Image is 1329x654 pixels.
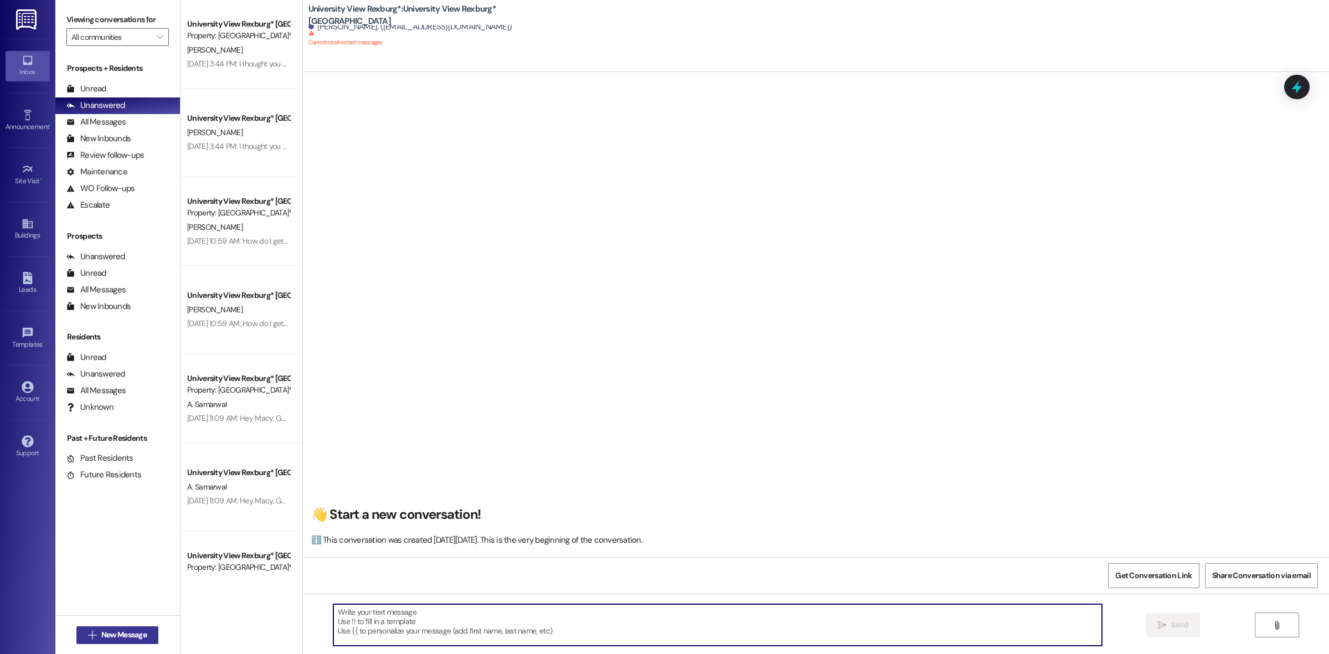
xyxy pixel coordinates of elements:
button: New Message [76,626,158,644]
button: Send [1146,612,1200,637]
div: University View Rexburg* [GEOGRAPHIC_DATA] [187,290,290,301]
div: [DATE] 3:44 PM: I thought you guys would take it out of the security deposit [187,141,427,151]
div: Unanswered [66,368,125,380]
div: [DATE] 11:09 AM: Hey Macy, Good morning! I think some discrepancy has happened. Kindly have a loo... [187,496,779,506]
div: Property: [GEOGRAPHIC_DATA]* [187,562,290,573]
span: A. Samarwal [187,399,226,409]
i:  [157,33,163,42]
div: Escalate [66,199,110,211]
span: • [43,339,44,347]
div: [DATE] 11:09 AM: Hey Macy, Good morning! I think some discrepancy has happened. Kindly have a loo... [187,413,779,423]
span: Send [1171,619,1188,631]
button: Share Conversation via email [1205,563,1318,588]
div: All Messages [66,284,126,296]
a: Buildings [6,214,50,244]
span: • [49,121,51,129]
div: Past + Future Residents [55,432,180,444]
div: Property: [GEOGRAPHIC_DATA]* [187,30,290,42]
div: University View Rexburg* [GEOGRAPHIC_DATA] [187,467,290,478]
div: New Inbounds [66,301,131,312]
h2: 👋 Start a new conversation! [311,506,1315,523]
div: University View Rexburg* [GEOGRAPHIC_DATA] [187,550,290,562]
div: Unknown [66,401,114,413]
span: A. Samarwal [187,482,226,492]
div: Unread [66,267,106,279]
i:  [88,631,96,640]
div: Review follow-ups [66,150,144,161]
div: Unanswered [66,100,125,111]
div: Past Residents [66,452,133,464]
div: University View Rexburg* [GEOGRAPHIC_DATA] [187,112,290,124]
div: Prospects + Residents [55,63,180,74]
b: University View Rexburg*: University View Rexburg* [GEOGRAPHIC_DATA] [308,3,530,27]
span: New Message [101,629,147,641]
div: [DATE] 10:59 AM: How do I get my package? [187,318,329,328]
div: [DATE] 10:59 AM: How do I get my package? [187,236,329,246]
button: Get Conversation Link [1108,563,1199,588]
div: Future Residents [66,469,141,481]
div: ℹ️ This conversation was created [DATE][DATE]. This is the very beginning of the conversation. [311,534,1315,546]
sup: Cannot receive text messages [308,30,383,46]
div: University View Rexburg* [GEOGRAPHIC_DATA] [187,195,290,207]
div: New Inbounds [66,133,131,145]
i:  [1273,621,1281,630]
div: WO Follow-ups [66,183,135,194]
div: Residents [55,331,180,343]
div: [DATE] 3:44 PM: I thought you guys would take it out of the security deposit [187,59,427,69]
i:  [1158,621,1166,630]
a: Site Visit • [6,160,50,190]
span: [PERSON_NAME] [187,127,243,137]
div: [PERSON_NAME]. ([EMAIL_ADDRESS][DOMAIN_NAME]) [308,21,512,33]
a: Account [6,378,50,408]
div: Prospects [55,230,180,242]
div: University View Rexburg* [GEOGRAPHIC_DATA] [187,18,290,30]
a: Leads [6,269,50,298]
div: All Messages [66,116,126,128]
a: Inbox [6,51,50,81]
a: Templates • [6,323,50,353]
div: Unread [66,352,106,363]
span: Share Conversation via email [1212,570,1311,581]
img: ResiDesk Logo [16,9,39,30]
div: Property: [GEOGRAPHIC_DATA]* [187,384,290,396]
div: University View Rexburg* [GEOGRAPHIC_DATA] [187,373,290,384]
span: Get Conversation Link [1115,570,1192,581]
label: Viewing conversations for [66,11,169,28]
div: Maintenance [66,166,127,178]
div: Unread [66,83,106,95]
div: Property: [GEOGRAPHIC_DATA]* [187,207,290,219]
span: [PERSON_NAME] [187,305,243,315]
span: • [40,176,42,183]
span: [PERSON_NAME] [187,222,243,232]
span: [PERSON_NAME] [187,45,243,55]
div: All Messages [66,385,126,396]
div: Unanswered [66,251,125,262]
a: Support [6,432,50,462]
input: All communities [71,28,151,46]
